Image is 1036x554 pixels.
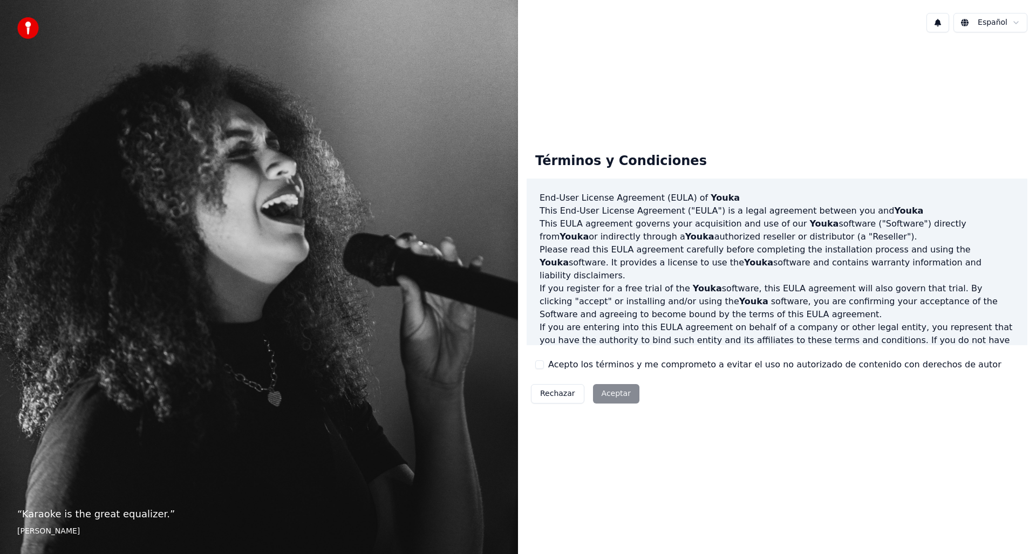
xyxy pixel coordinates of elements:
[17,526,501,537] footer: [PERSON_NAME]
[711,193,740,203] span: Youka
[540,321,1014,373] p: If you are entering into this EULA agreement on behalf of a company or other legal entity, you re...
[531,384,584,403] button: Rechazar
[540,217,1014,243] p: This EULA agreement governs your acquisition and use of our software ("Software") directly from o...
[17,17,39,39] img: youka
[744,257,773,268] span: Youka
[560,231,589,242] span: Youka
[894,206,923,216] span: Youka
[685,231,714,242] span: Youka
[548,358,1001,371] label: Acepto los términos y me comprometo a evitar el uso no autorizado de contenido con derechos de autor
[540,191,1014,204] h3: End-User License Agreement (EULA) of
[809,218,839,229] span: Youka
[527,144,715,179] div: Términos y Condiciones
[693,283,722,293] span: Youka
[540,282,1014,321] p: If you register for a free trial of the software, this EULA agreement will also govern that trial...
[540,243,1014,282] p: Please read this EULA agreement carefully before completing the installation process and using th...
[540,257,569,268] span: Youka
[17,507,501,522] p: “ Karaoke is the great equalizer. ”
[540,204,1014,217] p: This End-User License Agreement ("EULA") is a legal agreement between you and
[739,296,768,306] span: Youka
